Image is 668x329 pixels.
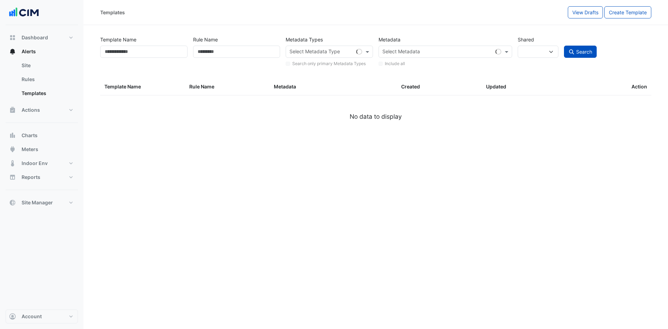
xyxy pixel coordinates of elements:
[6,170,78,184] button: Reports
[292,61,366,67] label: Search only primary Metadata Types
[568,6,603,18] button: View Drafts
[486,84,506,89] span: Updated
[9,146,16,153] app-icon: Meters
[22,34,48,41] span: Dashboard
[189,84,214,89] span: Rule Name
[6,196,78,210] button: Site Manager
[6,103,78,117] button: Actions
[16,72,78,86] a: Rules
[9,48,16,55] app-icon: Alerts
[6,310,78,323] button: Account
[22,199,53,206] span: Site Manager
[6,128,78,142] button: Charts
[401,84,420,89] span: Created
[6,142,78,156] button: Meters
[286,33,323,46] label: Metadata Types
[379,33,400,46] label: Metadata
[100,9,125,16] div: Templates
[100,33,136,46] label: Template Name
[9,34,16,41] app-icon: Dashboard
[631,83,647,91] span: Action
[604,6,651,18] button: Create Template
[22,160,48,167] span: Indoor Env
[9,160,16,167] app-icon: Indoor Env
[8,6,40,19] img: Company Logo
[381,48,420,57] div: Select Metadata
[22,132,38,139] span: Charts
[6,58,78,103] div: Alerts
[572,9,598,15] span: View Drafts
[9,132,16,139] app-icon: Charts
[9,199,16,206] app-icon: Site Manager
[385,61,405,67] label: Include all
[288,48,340,57] div: Select Metadata Type
[9,174,16,181] app-icon: Reports
[22,146,38,153] span: Meters
[6,156,78,170] button: Indoor Env
[193,33,218,46] label: Rule Name
[22,313,42,320] span: Account
[16,58,78,72] a: Site
[104,84,141,89] span: Template Name
[6,31,78,45] button: Dashboard
[100,112,651,121] div: No data to display
[6,45,78,58] button: Alerts
[576,49,592,55] span: Search
[22,107,40,113] span: Actions
[609,9,647,15] span: Create Template
[22,174,40,181] span: Reports
[274,84,296,89] span: Metadata
[22,48,36,55] span: Alerts
[16,86,78,100] a: Templates
[9,107,16,113] app-icon: Actions
[518,33,534,46] label: Shared
[564,46,597,58] button: Search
